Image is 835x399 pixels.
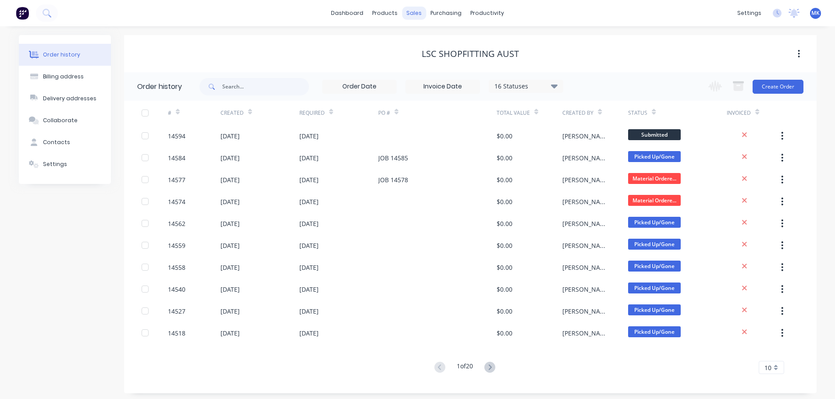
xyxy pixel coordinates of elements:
div: [DATE] [299,241,319,250]
div: [DATE] [220,263,240,272]
div: LSC Shopfitting Aust [422,49,519,59]
div: $0.00 [497,263,512,272]
span: Material Ordere... [628,173,681,184]
div: [DATE] [299,263,319,272]
div: JOB 14585 [378,153,408,162]
div: Order history [43,51,80,59]
div: 16 Statuses [489,81,563,91]
button: Settings [19,153,111,175]
button: Collaborate [19,109,111,131]
div: $0.00 [497,241,512,250]
div: Invoiced [727,109,751,117]
button: Contacts [19,131,111,153]
input: Search... [222,78,309,95]
span: Submitted [628,129,681,140]
div: $0.00 [497,175,512,184]
div: 14518 [168,328,185,338]
span: Picked Up/Gone [628,326,681,337]
div: 14562 [168,219,185,228]
span: Picked Up/Gone [628,261,681,272]
div: Created By [562,101,628,125]
div: [DATE] [220,153,240,162]
div: Total Value [497,109,530,117]
div: [PERSON_NAME] [562,219,611,228]
div: [PERSON_NAME] [562,285,611,294]
div: $0.00 [497,307,512,316]
div: [DATE] [299,175,319,184]
div: productivity [466,7,508,20]
div: [DATE] [220,197,240,206]
div: Billing address [43,73,84,81]
div: sales [402,7,426,20]
div: 14594 [168,131,185,141]
div: Status [628,101,727,125]
div: 14559 [168,241,185,250]
div: 14577 [168,175,185,184]
div: 14584 [168,153,185,162]
div: Settings [43,160,67,168]
button: Order history [19,44,111,66]
div: Contacts [43,138,70,146]
div: $0.00 [497,131,512,141]
div: [DATE] [220,328,240,338]
div: [DATE] [220,241,240,250]
div: 14527 [168,307,185,316]
div: # [168,101,220,125]
img: Factory [16,7,29,20]
button: Create Order [753,80,803,94]
div: Required [299,101,378,125]
div: 14558 [168,263,185,272]
div: products [368,7,402,20]
div: [DATE] [220,175,240,184]
div: [DATE] [299,328,319,338]
span: 10 [764,363,771,372]
div: Created By [562,109,593,117]
span: MK [811,9,820,17]
div: $0.00 [497,219,512,228]
div: PO # [378,109,390,117]
div: Invoiced [727,101,779,125]
div: [DATE] [299,307,319,316]
div: Total Value [497,101,562,125]
div: 1 of 20 [457,361,473,374]
div: $0.00 [497,328,512,338]
div: [PERSON_NAME] [562,307,611,316]
div: [PERSON_NAME] [562,131,611,141]
div: settings [733,7,766,20]
div: [DATE] [299,219,319,228]
div: [DATE] [220,307,240,316]
div: $0.00 [497,153,512,162]
div: Status [628,109,647,117]
div: 14574 [168,197,185,206]
div: JOB 14578 [378,175,408,184]
div: $0.00 [497,285,512,294]
div: Created [220,101,299,125]
span: Picked Up/Gone [628,217,681,228]
span: Picked Up/Gone [628,239,681,250]
a: dashboard [327,7,368,20]
span: Picked Up/Gone [628,282,681,293]
button: Billing address [19,66,111,88]
div: Created [220,109,244,117]
div: PO # [378,101,497,125]
div: [DATE] [220,219,240,228]
span: Material Ordere... [628,195,681,206]
div: Collaborate [43,117,78,124]
div: Order history [137,81,182,92]
div: [DATE] [299,197,319,206]
div: [PERSON_NAME] [562,175,611,184]
button: Delivery addresses [19,88,111,109]
input: Invoice Date [406,80,480,93]
input: Order Date [323,80,396,93]
div: [PERSON_NAME] [562,263,611,272]
div: [DATE] [299,153,319,162]
div: 14540 [168,285,185,294]
div: [PERSON_NAME] [562,241,611,250]
div: [PERSON_NAME] [562,328,611,338]
span: Picked Up/Gone [628,151,681,162]
div: Delivery addresses [43,95,96,102]
div: [PERSON_NAME] [562,197,611,206]
div: $0.00 [497,197,512,206]
div: [DATE] [299,131,319,141]
div: Required [299,109,325,117]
